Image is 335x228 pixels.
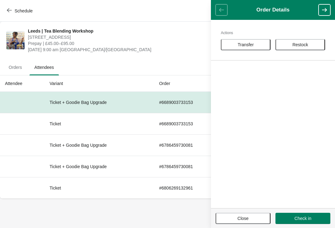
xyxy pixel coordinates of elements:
span: Leeds | Tea Blending Workshop [28,28,221,34]
button: Restock [275,39,325,50]
td: Ticket + Goodie Bag Upgrade [45,92,154,113]
th: Variant [45,75,154,92]
button: Close [216,213,270,224]
button: Schedule [3,5,38,16]
td: # 6786459730081 [154,134,226,156]
span: Schedule [15,8,33,13]
td: # 6689003733153 [154,92,226,113]
td: # 6806269132961 [154,177,226,199]
span: Transfer [238,42,254,47]
span: [STREET_ADDRESS] [28,34,221,40]
td: Ticket + Goodie Bag Upgrade [45,156,154,177]
span: Close [238,216,249,221]
td: Ticket [45,113,154,134]
td: # 6786459730081 [154,156,226,177]
span: Attendees [29,62,59,73]
h1: Order Details [227,7,319,13]
th: Order [154,75,226,92]
span: Prepay | £45.00–£95.00 [28,40,221,47]
td: Ticket [45,177,154,199]
h2: Actions [221,30,325,36]
span: Orders [4,62,27,73]
button: Check in [275,213,330,224]
td: Ticket + Goodie Bag Upgrade [45,134,154,156]
td: # 6689003733153 [154,113,226,134]
span: Restock [293,42,308,47]
span: [DATE] 9:00 am [GEOGRAPHIC_DATA]/[GEOGRAPHIC_DATA] [28,47,221,53]
span: Check in [294,216,311,221]
img: Leeds | Tea Blending Workshop [7,31,25,49]
button: Transfer [221,39,270,50]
